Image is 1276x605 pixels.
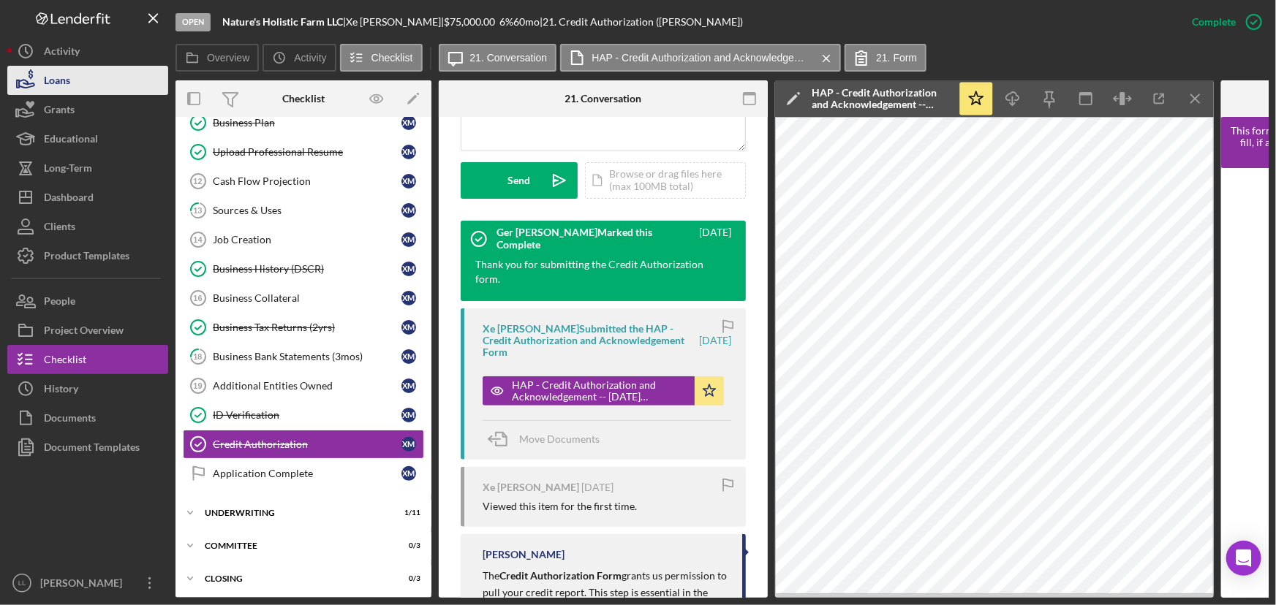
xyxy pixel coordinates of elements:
button: Clients [7,212,168,241]
div: Sources & Uses [213,205,401,216]
div: X M [401,466,416,481]
div: Complete [1192,7,1236,37]
button: 21. Form [845,44,926,72]
div: Closing [205,574,384,583]
a: Grants [7,95,168,124]
button: Product Templates [7,241,168,270]
a: 19Additional Entities OwnedXM [183,371,424,400]
span: Move Documents [519,433,600,445]
a: 14Job CreationXM [183,225,424,254]
tspan: 14 [193,235,203,244]
div: [PERSON_NAME] [483,549,565,560]
div: X M [401,262,416,276]
div: Grants [44,95,75,128]
div: ID Verification [213,409,401,421]
div: $75,000.00 [444,16,499,28]
div: 60 mo [513,16,540,28]
tspan: 18 [194,351,203,361]
button: Loans [7,66,168,95]
div: History [44,374,78,407]
div: Documents [44,403,96,436]
div: Educational [44,124,98,157]
a: Business PlanXM [183,108,424,137]
div: X M [401,378,416,393]
text: LL [18,579,26,587]
a: 18Business Bank Statements (3mos)XM [183,342,424,371]
time: 2025-03-06 03:49 [699,227,731,250]
div: X M [401,115,416,130]
a: ID VerificationXM [183,400,424,430]
div: HAP - Credit Authorization and Acknowledgement -- [DATE] 12_51am.pdf [812,87,951,110]
b: Nature's Holistic Farm LLC [222,15,343,28]
div: Xe [PERSON_NAME] Submitted the HAP - Credit Authorization and Acknowledgement Form [483,323,697,358]
tspan: 19 [193,381,202,390]
button: Move Documents [483,421,614,457]
tspan: 12 [193,177,202,186]
a: History [7,374,168,403]
div: Business Bank Statements (3mos) [213,351,401,362]
time: 2025-02-19 05:51 [699,335,731,346]
label: Activity [294,52,326,64]
label: HAP - Credit Authorization and Acknowledgement -- [DATE] 12_51am.pdf [592,52,811,64]
div: Long-Term [44,153,92,186]
a: Application CompleteXM [183,459,424,488]
button: Overview [175,44,259,72]
button: Educational [7,124,168,153]
div: Checklist [282,93,325,104]
div: X M [401,145,416,159]
div: Business Plan [213,117,401,129]
button: LL[PERSON_NAME] [7,568,168,598]
button: Activity [7,37,168,66]
div: Underwriting [205,509,384,517]
div: Open [175,13,211,31]
a: Business Tax Returns (2yrs)XM [183,313,424,342]
label: Overview [207,52,249,64]
button: People [7,286,168,316]
div: Upload Professional Resume [213,146,401,158]
button: HAP - Credit Authorization and Acknowledgement -- [DATE] 12_51am.pdf [560,44,841,72]
div: Activity [44,37,80,69]
div: [PERSON_NAME] [37,568,132,601]
div: Credit Authorization [213,438,401,450]
div: 21. Conversation [565,93,642,104]
label: 21. Form [876,52,917,64]
div: 0 / 3 [394,574,420,583]
div: Checklist [44,345,86,378]
strong: Credit Authorization Form [499,569,622,582]
div: Project Overview [44,316,124,349]
a: Project Overview [7,316,168,345]
div: Cash Flow Projection [213,175,401,187]
div: X M [401,174,416,189]
tspan: 16 [193,294,202,302]
label: Checklist [371,52,413,64]
a: 16Business CollateralXM [183,284,424,313]
div: Xe [PERSON_NAME] [483,482,579,493]
div: Thank you for submitting the Credit Authorization form. [475,257,717,286]
button: HAP - Credit Authorization and Acknowledgement -- [DATE] 12_51am.pdf [483,376,724,406]
button: Send [461,162,578,199]
button: Long-Term [7,153,168,183]
div: Committee [205,541,384,550]
div: Ger [PERSON_NAME] Marked this Complete [497,227,697,250]
div: Clients [44,212,75,245]
time: 2025-02-19 05:50 [581,482,614,493]
button: Dashboard [7,183,168,212]
label: 21. Conversation [470,52,548,64]
div: Business Tax Returns (2yrs) [213,321,401,333]
div: | [222,16,346,28]
div: Job Creation [213,234,401,246]
button: Checklist [340,44,423,72]
a: Documents [7,403,168,433]
a: Credit AuthorizationXM [183,430,424,459]
div: 6 % [499,16,513,28]
div: People [44,286,75,319]
div: Loans [44,66,70,99]
tspan: 13 [194,205,203,215]
div: Application Complete [213,468,401,479]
